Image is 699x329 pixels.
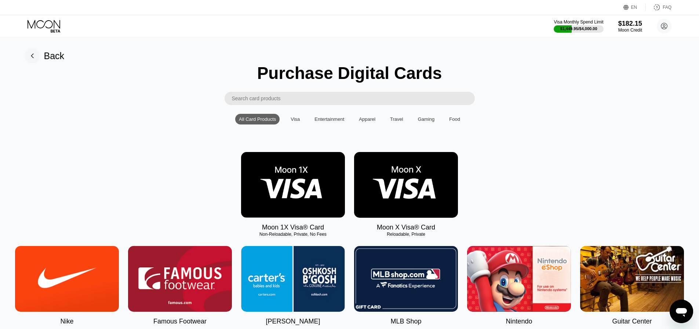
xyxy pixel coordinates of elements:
[44,51,65,61] div: Back
[377,224,435,231] div: Moon X Visa® Card
[554,19,603,25] div: Visa Monthly Spend Limit
[153,318,207,325] div: Famous Footwear
[554,19,603,33] div: Visa Monthly Spend Limit$1,449.95/$4,000.00
[445,114,464,124] div: Food
[241,232,345,237] div: Non-Reloadable, Private, No Fees
[623,4,646,11] div: EN
[262,224,324,231] div: Moon 1X Visa® Card
[418,116,435,122] div: Gaming
[414,114,438,124] div: Gaming
[631,5,637,10] div: EN
[232,92,475,105] input: Search card products
[670,300,693,323] iframe: Button to launch messaging window
[663,5,671,10] div: FAQ
[646,4,671,11] div: FAQ
[449,116,460,122] div: Food
[560,26,597,31] div: $1,449.95 / $4,000.00
[359,116,375,122] div: Apparel
[257,63,442,83] div: Purchase Digital Cards
[618,20,642,28] div: $182.15
[386,114,407,124] div: Travel
[60,318,73,325] div: Nike
[618,20,642,33] div: $182.15Moon Credit
[287,114,303,124] div: Visa
[506,318,532,325] div: Nintendo
[266,318,320,325] div: [PERSON_NAME]
[618,28,642,33] div: Moon Credit
[355,114,379,124] div: Apparel
[314,116,344,122] div: Entertainment
[311,114,348,124] div: Entertainment
[612,318,652,325] div: Guitar Center
[235,114,280,124] div: All Card Products
[354,232,458,237] div: Reloadable, Private
[390,116,403,122] div: Travel
[291,116,300,122] div: Visa
[390,318,421,325] div: MLB Shop
[25,48,65,63] div: Back
[239,116,276,122] div: All Card Products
